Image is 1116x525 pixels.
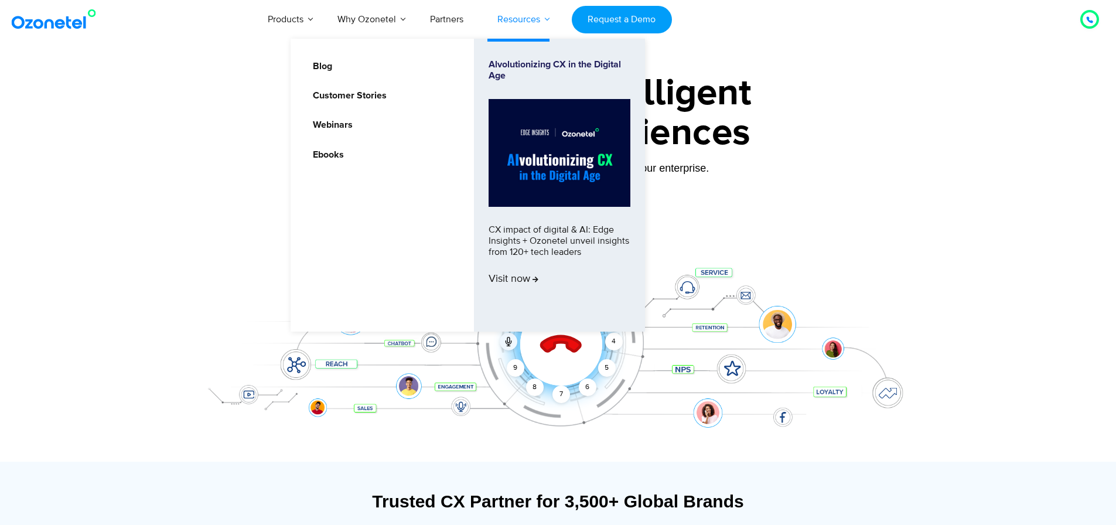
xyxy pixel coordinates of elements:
div: 4 [605,333,623,350]
div: Customer Experiences [192,105,924,161]
span: Visit now [489,273,538,286]
div: 8 [526,379,544,396]
a: Webinars [305,118,354,132]
div: 7 [552,386,570,403]
a: Ebooks [305,148,346,162]
a: Customer Stories [305,88,388,103]
a: Blog [305,59,334,74]
a: Request a Demo [572,6,672,33]
div: 5 [598,359,615,377]
div: Trusted CX Partner for 3,500+ Global Brands [198,491,919,512]
div: 9 [507,359,524,377]
img: Alvolutionizing.jpg [489,99,630,207]
a: Alvolutionizing CX in the Digital AgeCX impact of digital & AI: Edge Insights + Ozonetel unveil i... [489,59,630,311]
div: 6 [579,379,596,396]
div: Orchestrate Intelligent [192,74,924,112]
div: Turn every conversation into a growth engine for your enterprise. [192,162,924,175]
